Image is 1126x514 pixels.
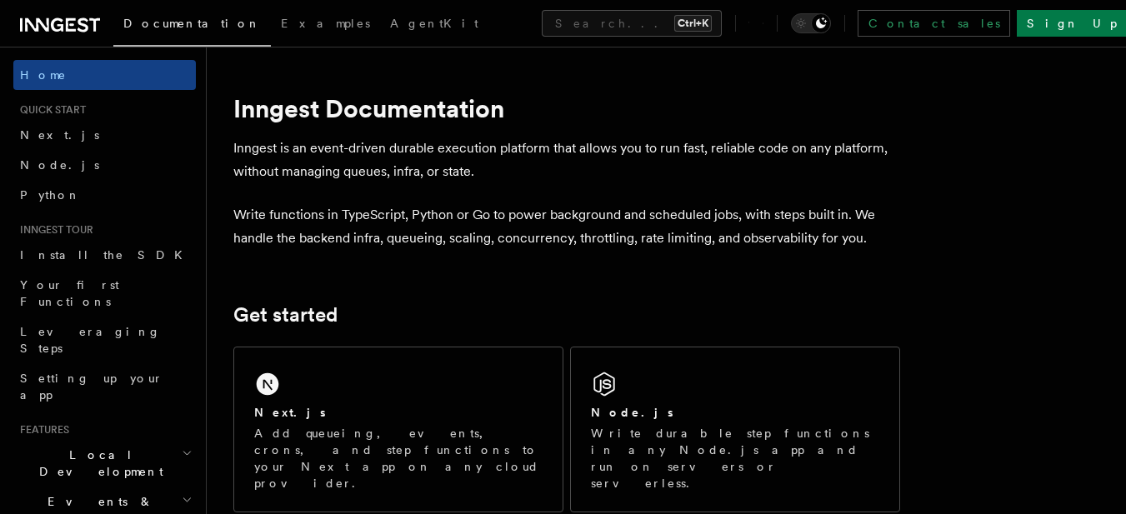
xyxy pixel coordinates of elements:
p: Write functions in TypeScript, Python or Go to power background and scheduled jobs, with steps bu... [233,203,900,250]
button: Search...Ctrl+K [542,10,722,37]
span: AgentKit [390,17,478,30]
p: Write durable step functions in any Node.js app and run on servers or serverless. [591,425,879,492]
h1: Inngest Documentation [233,93,900,123]
span: Quick start [13,103,86,117]
a: Documentation [113,5,271,47]
span: Examples [281,17,370,30]
span: Local Development [13,447,182,480]
a: Python [13,180,196,210]
p: Add queueing, events, crons, and step functions to your Next app on any cloud provider. [254,425,543,492]
span: Features [13,423,69,437]
span: Setting up your app [20,372,163,402]
a: Install the SDK [13,240,196,270]
h2: Next.js [254,404,326,421]
a: Leveraging Steps [13,317,196,363]
a: Node.jsWrite durable step functions in any Node.js app and run on servers or serverless. [570,347,900,512]
span: Leveraging Steps [20,325,161,355]
a: Setting up your app [13,363,196,410]
a: Next.jsAdd queueing, events, crons, and step functions to your Next app on any cloud provider. [233,347,563,512]
a: Node.js [13,150,196,180]
a: Examples [271,5,380,45]
span: Node.js [20,158,99,172]
a: Your first Functions [13,270,196,317]
p: Inngest is an event-driven durable execution platform that allows you to run fast, reliable code ... [233,137,900,183]
kbd: Ctrl+K [674,15,712,32]
a: Contact sales [858,10,1010,37]
span: Your first Functions [20,278,119,308]
span: Next.js [20,128,99,142]
span: Home [20,67,67,83]
a: AgentKit [380,5,488,45]
a: Next.js [13,120,196,150]
button: Local Development [13,440,196,487]
span: Python [20,188,81,202]
h2: Node.js [591,404,673,421]
span: Documentation [123,17,261,30]
span: Install the SDK [20,248,193,262]
a: Get started [233,303,338,327]
button: Toggle dark mode [791,13,831,33]
span: Inngest tour [13,223,93,237]
a: Home [13,60,196,90]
